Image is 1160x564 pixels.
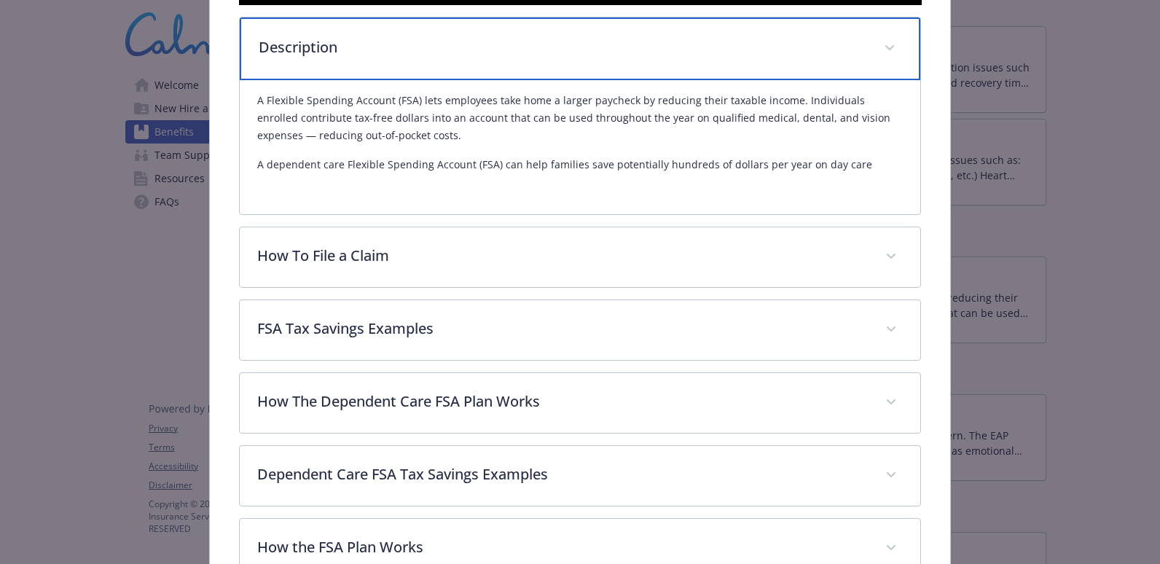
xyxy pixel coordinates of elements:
[240,80,921,214] div: Description
[240,17,921,80] div: Description
[257,92,904,144] p: A Flexible Spending Account (FSA) lets employees take home a larger paycheck by reducing their ta...
[240,227,921,287] div: How To File a Claim
[257,536,869,558] p: How the FSA Plan Works
[257,245,869,267] p: How To File a Claim
[257,156,904,173] p: A dependent care Flexible Spending Account (FSA) can help families save potentially hundreds of d...
[257,318,869,340] p: FSA Tax Savings Examples
[259,36,867,58] p: Description
[257,463,869,485] p: Dependent Care FSA Tax Savings Examples
[240,446,921,506] div: Dependent Care FSA Tax Savings Examples
[257,391,869,412] p: How The Dependent Care FSA Plan Works
[240,300,921,360] div: FSA Tax Savings Examples
[240,373,921,433] div: How The Dependent Care FSA Plan Works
